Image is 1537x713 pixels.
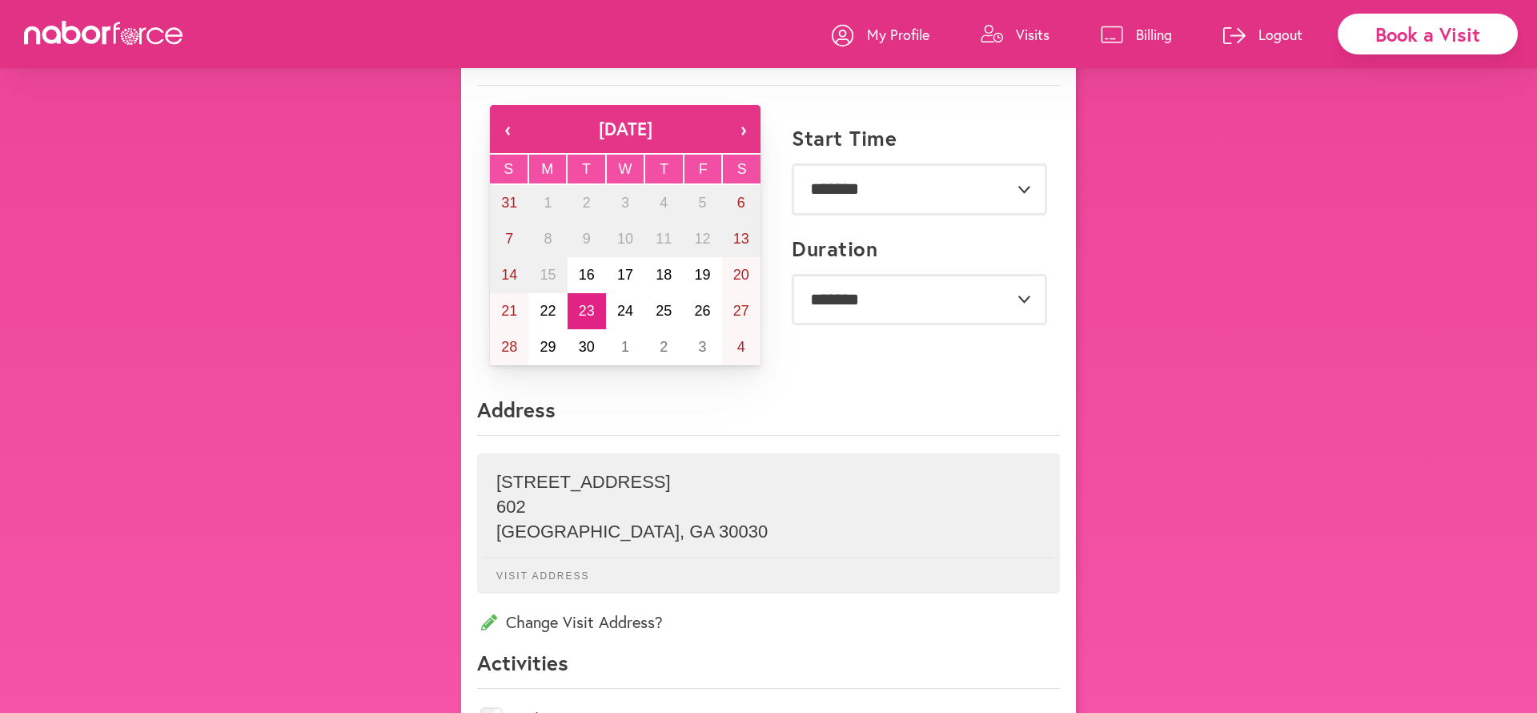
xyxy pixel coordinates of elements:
[725,105,760,153] button: ›
[544,195,552,211] abbr: September 1, 2025
[683,329,721,365] button: October 3, 2025
[579,267,595,283] abbr: September 16, 2025
[683,185,721,221] button: September 5, 2025
[1016,25,1049,44] p: Visits
[583,195,591,211] abbr: September 2, 2025
[544,231,552,247] abbr: September 8, 2025
[525,105,725,153] button: [DATE]
[490,293,528,329] button: September 21, 2025
[490,105,525,153] button: ‹
[568,257,606,293] button: September 16, 2025
[528,329,567,365] button: September 29, 2025
[660,195,668,211] abbr: September 4, 2025
[528,185,567,221] button: September 1, 2025
[484,558,1053,582] p: Visit Address
[1223,10,1302,58] a: Logout
[579,303,595,319] abbr: September 23, 2025
[722,257,760,293] button: September 20, 2025
[792,126,897,151] label: Start Time
[683,257,721,293] button: September 19, 2025
[501,303,517,319] abbr: September 21, 2025
[540,267,556,283] abbr: September 15, 2025
[528,221,567,257] button: September 8, 2025
[660,161,668,177] abbr: Thursday
[699,161,708,177] abbr: Friday
[737,195,745,211] abbr: September 6, 2025
[606,293,644,329] button: September 24, 2025
[504,161,513,177] abbr: Sunday
[695,267,711,283] abbr: September 19, 2025
[981,10,1049,58] a: Visits
[568,329,606,365] button: September 30, 2025
[583,231,591,247] abbr: September 9, 2025
[737,339,745,355] abbr: October 4, 2025
[619,161,632,177] abbr: Wednesday
[568,293,606,329] button: September 23, 2025
[540,303,556,319] abbr: September 22, 2025
[644,185,683,221] button: September 4, 2025
[792,236,877,261] label: Duration
[737,161,747,177] abbr: Saturday
[722,329,760,365] button: October 4, 2025
[606,185,644,221] button: September 3, 2025
[606,257,644,293] button: September 17, 2025
[867,25,929,44] p: My Profile
[695,231,711,247] abbr: September 12, 2025
[656,267,672,283] abbr: September 18, 2025
[568,221,606,257] button: September 9, 2025
[528,257,567,293] button: September 15, 2025
[644,293,683,329] button: September 25, 2025
[660,339,668,355] abbr: October 2, 2025
[606,221,644,257] button: September 10, 2025
[695,303,711,319] abbr: September 26, 2025
[579,339,595,355] abbr: September 30, 2025
[733,267,749,283] abbr: September 20, 2025
[621,339,629,355] abbr: October 1, 2025
[644,221,683,257] button: September 11, 2025
[832,10,929,58] a: My Profile
[683,293,721,329] button: September 26, 2025
[582,161,591,177] abbr: Tuesday
[617,267,633,283] abbr: September 17, 2025
[496,497,1041,518] p: 602
[1258,25,1302,44] p: Logout
[683,221,721,257] button: September 12, 2025
[501,195,517,211] abbr: August 31, 2025
[541,161,553,177] abbr: Monday
[501,267,517,283] abbr: September 14, 2025
[496,472,1041,493] p: [STREET_ADDRESS]
[477,649,1060,689] p: Activities
[699,339,707,355] abbr: October 3, 2025
[568,185,606,221] button: September 2, 2025
[656,303,672,319] abbr: September 25, 2025
[490,185,528,221] button: August 31, 2025
[733,231,749,247] abbr: September 13, 2025
[490,329,528,365] button: September 28, 2025
[501,339,517,355] abbr: September 28, 2025
[490,221,528,257] button: September 7, 2025
[644,257,683,293] button: September 18, 2025
[722,221,760,257] button: September 13, 2025
[606,329,644,365] button: October 1, 2025
[477,396,1060,436] p: Address
[505,231,513,247] abbr: September 7, 2025
[1136,25,1172,44] p: Billing
[1338,14,1518,54] div: Book a Visit
[644,329,683,365] button: October 2, 2025
[621,195,629,211] abbr: September 3, 2025
[722,293,760,329] button: September 27, 2025
[617,231,633,247] abbr: September 10, 2025
[733,303,749,319] abbr: September 27, 2025
[617,303,633,319] abbr: September 24, 2025
[656,231,672,247] abbr: September 11, 2025
[540,339,556,355] abbr: September 29, 2025
[490,257,528,293] button: September 14, 2025
[528,293,567,329] button: September 22, 2025
[699,195,707,211] abbr: September 5, 2025
[496,522,1041,542] p: [GEOGRAPHIC_DATA] , GA 30030
[1101,10,1172,58] a: Billing
[477,611,1060,633] p: Change Visit Address?
[722,185,760,221] button: September 6, 2025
